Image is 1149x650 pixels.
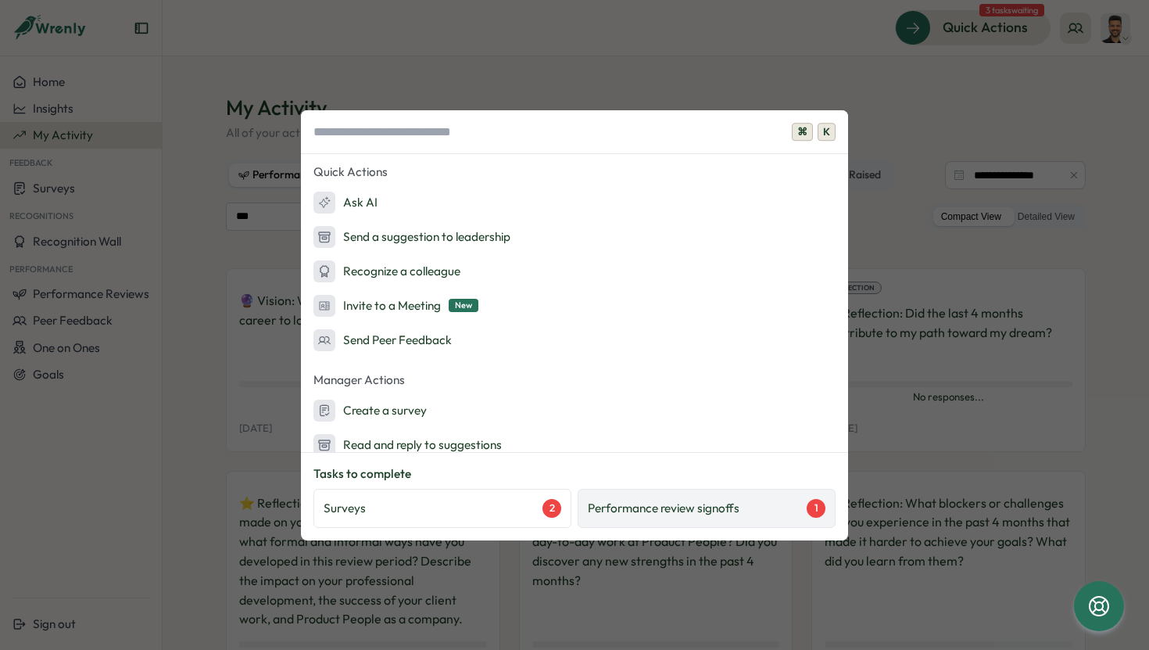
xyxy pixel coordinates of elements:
button: Ask AI [301,187,848,218]
div: Recognize a colleague [313,260,460,282]
div: Read and reply to suggestions [313,434,502,456]
div: Invite to a Meeting [313,295,478,317]
p: Quick Actions [301,160,848,184]
p: Performance review signoffs [588,500,739,517]
p: Surveys [324,500,366,517]
button: Read and reply to suggestions [301,429,848,461]
button: Send Peer Feedback [301,325,848,356]
div: 2 [542,499,561,518]
button: Recognize a colleague [301,256,848,287]
p: Manager Actions [301,368,848,392]
button: Send a suggestion to leadership [301,221,848,253]
div: Send a suggestion to leadership [313,226,510,248]
p: Tasks to complete [313,465,836,483]
span: New [449,299,478,312]
button: Create a survey [301,395,848,426]
div: Ask AI [313,192,378,214]
span: ⌘ [792,123,813,142]
div: Create a survey [313,400,427,422]
div: Send Peer Feedback [313,329,452,351]
span: K [818,123,836,142]
button: Invite to a MeetingNew [301,290,848,321]
div: 1 [807,499,825,518]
